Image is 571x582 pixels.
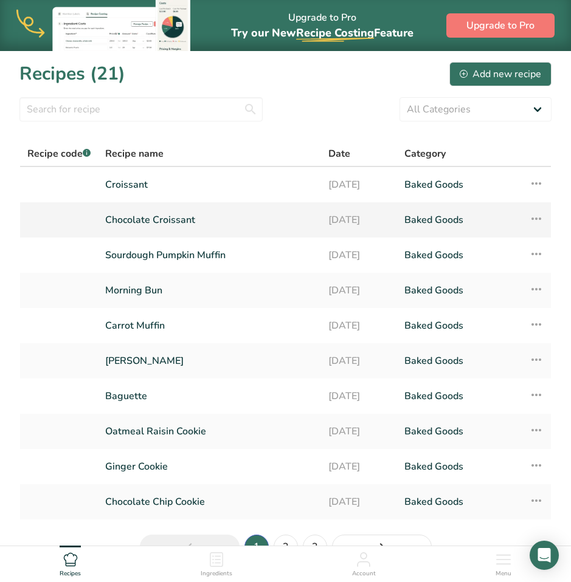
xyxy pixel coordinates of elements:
[328,172,390,197] a: [DATE]
[19,97,263,122] input: Search for recipe
[328,207,390,233] a: [DATE]
[496,569,511,578] span: Menu
[404,278,514,303] a: Baked Goods
[105,419,314,444] a: Oatmeal Raisin Cookie
[328,146,350,161] span: Date
[404,313,514,338] a: Baked Goods
[328,313,390,338] a: [DATE]
[328,489,390,515] a: [DATE]
[332,535,432,559] a: Next page
[328,383,390,409] a: [DATE]
[19,60,125,87] h1: Recipes (21)
[201,569,232,578] span: Ingredients
[328,454,390,479] a: [DATE]
[231,1,414,51] div: Upgrade to Pro
[105,489,314,515] a: Chocolate Chip Cookie
[140,535,240,559] a: Previous page
[404,207,514,233] a: Baked Goods
[274,535,298,559] a: Page 2.
[404,172,514,197] a: Baked Goods
[105,454,314,479] a: Ginger Cookie
[352,546,376,579] a: Account
[446,13,555,38] button: Upgrade to Pro
[404,146,446,161] span: Category
[466,18,535,33] span: Upgrade to Pro
[404,419,514,444] a: Baked Goods
[105,242,314,268] a: Sourdough Pumpkin Muffin
[404,348,514,374] a: Baked Goods
[105,348,314,374] a: [PERSON_NAME]
[404,454,514,479] a: Baked Goods
[530,541,559,570] div: Open Intercom Messenger
[60,546,81,579] a: Recipes
[328,419,390,444] a: [DATE]
[231,26,414,40] span: Try our New Feature
[105,313,314,338] a: Carrot Muffin
[460,67,541,81] div: Add new recipe
[449,62,552,86] button: Add new recipe
[352,569,376,578] span: Account
[404,383,514,409] a: Baked Goods
[105,383,314,409] a: Baguette
[303,535,327,559] a: Page 3.
[105,146,164,161] span: Recipe name
[105,207,314,233] a: Chocolate Croissant
[404,489,514,515] a: Baked Goods
[328,278,390,303] a: [DATE]
[60,569,81,578] span: Recipes
[404,242,514,268] a: Baked Goods
[201,546,232,579] a: Ingredients
[296,26,374,40] span: Recipe Costing
[27,147,91,160] span: Recipe code
[328,348,390,374] a: [DATE]
[105,172,314,197] a: Croissant
[328,242,390,268] a: [DATE]
[105,278,314,303] a: Morning Bun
